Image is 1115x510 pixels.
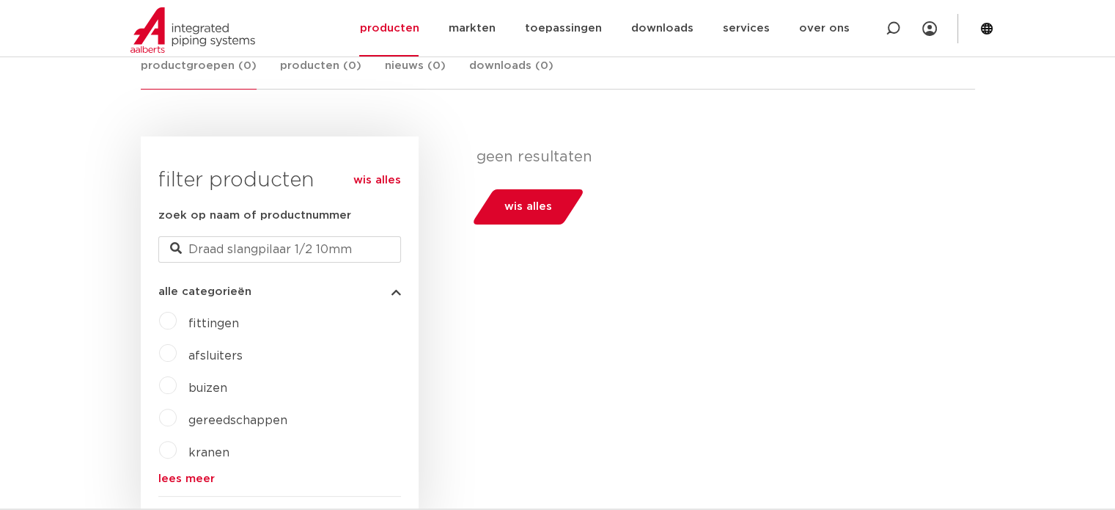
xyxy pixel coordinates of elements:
h3: filter producten [158,166,401,195]
label: zoek op naam of productnummer [158,207,351,225]
span: alle categorieën [158,286,251,297]
a: lees meer [158,473,401,484]
a: wis alles [353,172,401,189]
a: afsluiters [188,350,243,362]
a: nieuws (0) [385,57,446,89]
input: zoeken [158,236,401,263]
p: geen resultaten [476,148,964,166]
span: wis alles [504,195,552,219]
button: alle categorieën [158,286,401,297]
a: productgroepen (0) [141,57,257,90]
a: producten (0) [280,57,361,89]
a: buizen [188,382,227,394]
a: fittingen [188,318,239,329]
a: downloads (0) [469,57,553,89]
a: gereedschappen [188,415,287,426]
a: kranen [188,447,229,459]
